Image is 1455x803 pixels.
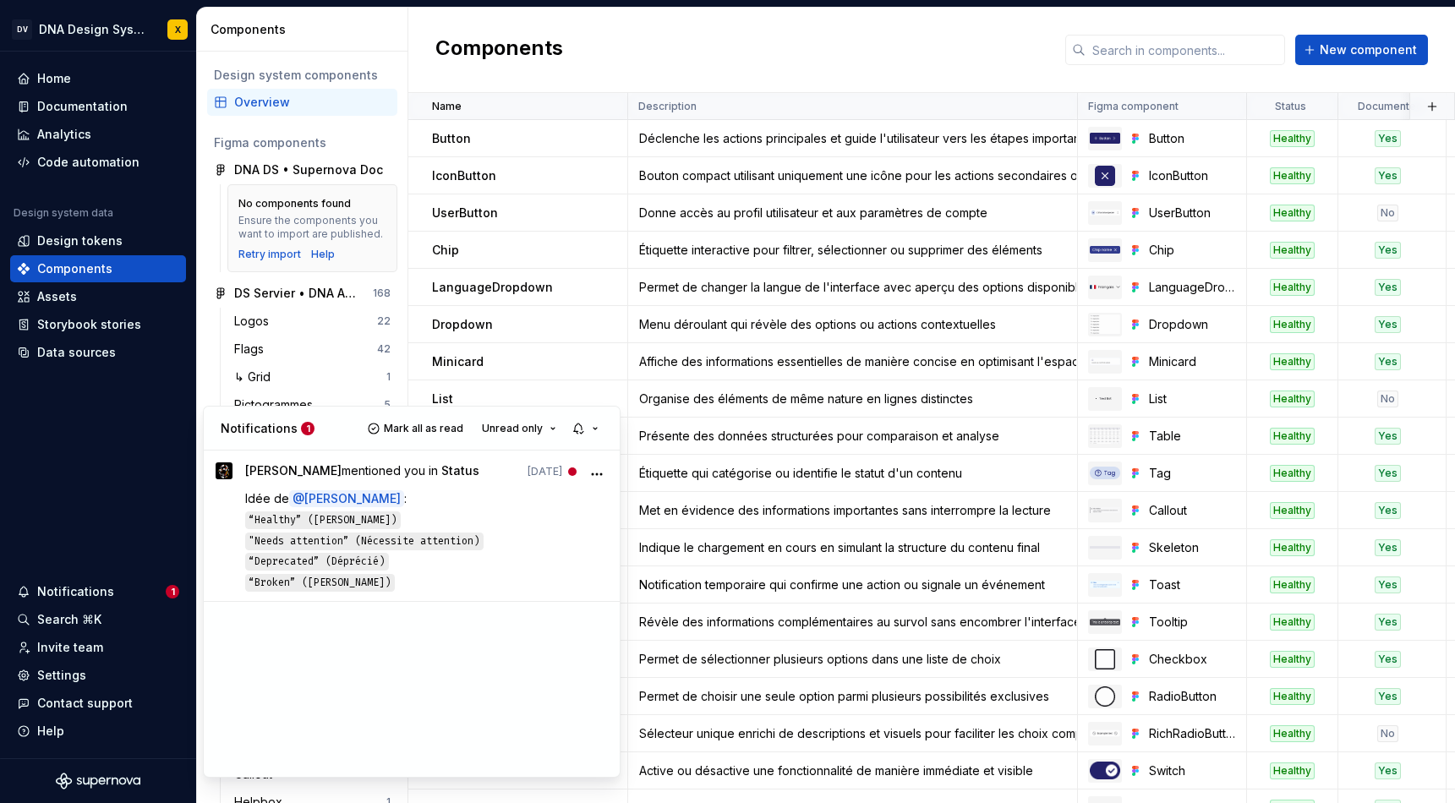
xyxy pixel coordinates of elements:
[245,553,390,571] code: “Deprecated” (Déprécié)
[404,491,407,505] span: :
[384,422,463,435] span: Mark all as read
[245,533,484,550] code: "Needs attention” (Nécessite attention)
[245,574,396,592] code: “Broken” ([PERSON_NAME])
[441,463,479,478] span: Status
[585,462,608,485] button: More
[245,511,402,529] code: “Healthy” ([PERSON_NAME])
[289,490,404,507] span: @
[482,422,543,435] span: Unread only
[221,420,298,437] p: Notifications
[528,463,562,480] time: 9/24/2025, 11:28 AM
[474,417,564,440] button: Unread only
[245,491,289,505] span: Idée de
[301,422,315,435] span: 1
[216,462,232,479] img: Zack SB
[304,491,401,505] span: [PERSON_NAME]
[363,417,471,440] button: Mark all as read
[245,463,342,478] span: [PERSON_NAME]
[245,462,479,485] span: mentioned you in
